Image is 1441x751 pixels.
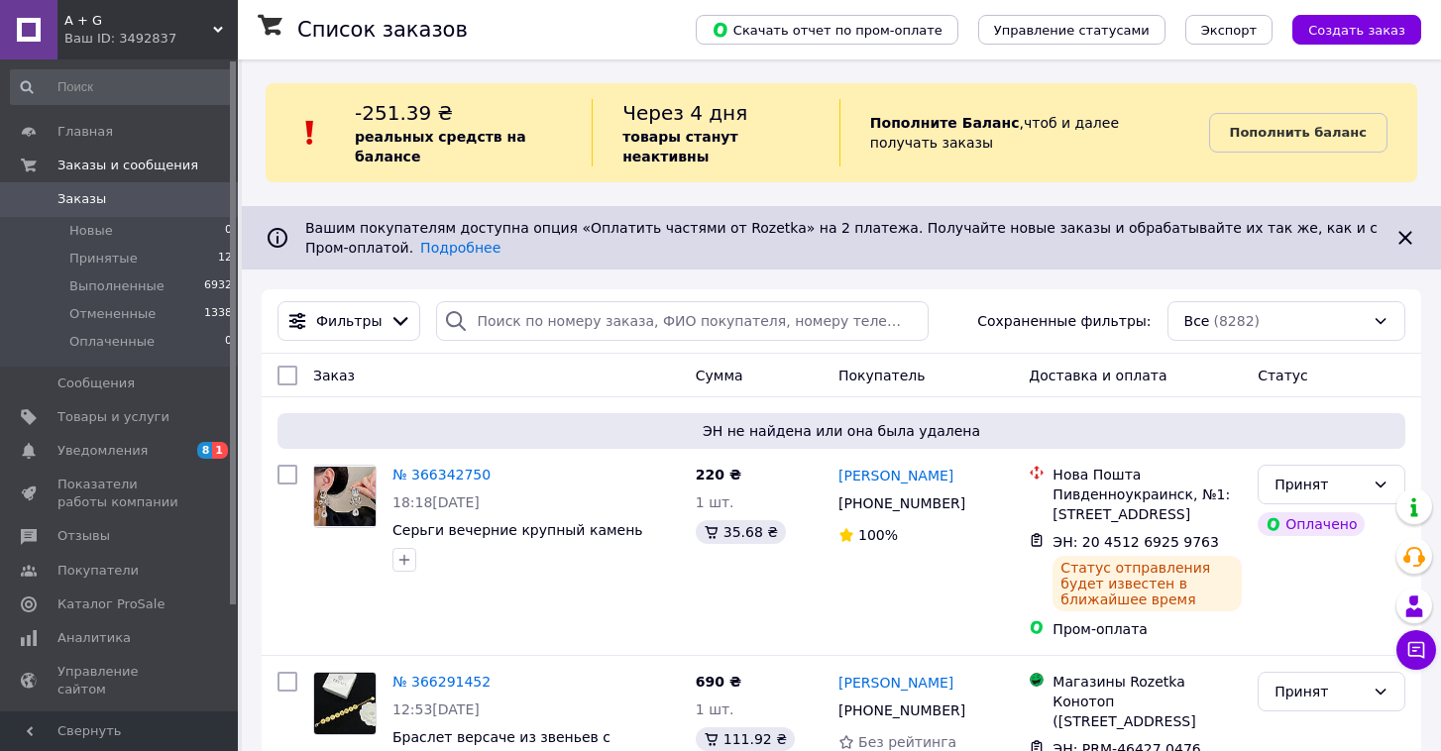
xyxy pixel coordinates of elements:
span: (8282) [1213,313,1260,329]
a: № 366342750 [392,467,491,483]
span: Выполненные [69,277,165,295]
a: Пополнить баланс [1209,113,1387,153]
button: Скачать отчет по пром-оплате [696,15,958,45]
span: Отзывы [57,527,110,545]
b: Пополнить баланс [1230,125,1367,140]
a: № 366291452 [392,674,491,690]
span: Сохраненные фильтры: [977,311,1151,331]
span: Статус [1258,368,1308,383]
span: 1 [212,442,228,459]
div: Принят [1275,474,1365,495]
div: 111.92 ₴ [696,727,795,751]
span: Создать заказ [1308,23,1405,38]
span: Все [1184,311,1210,331]
span: Заказ [313,368,355,383]
div: Статус отправления будет известен в ближайшее время [1053,556,1242,611]
span: Сообщения [57,375,135,392]
b: Пополните Баланс [870,115,1020,131]
span: Управление сайтом [57,663,183,698]
span: Отмененные [69,305,156,323]
span: Заказы [57,190,106,208]
span: Скачать отчет по пром-оплате [712,21,942,39]
button: Создать заказ [1292,15,1421,45]
span: Каталог ProSale [57,595,165,613]
span: Заказы и сообщения [57,157,198,174]
span: Принятые [69,250,138,268]
span: Управление статусами [994,23,1150,38]
a: Подробнее [420,240,500,256]
img: Фото товару [314,673,376,734]
span: 6932 [204,277,232,295]
span: A + G [64,12,213,30]
a: Фото товару [313,465,377,528]
div: [PHONE_NUMBER] [834,489,969,517]
a: Фото товару [313,672,377,735]
span: Оплаченные [69,333,155,351]
span: Фильтры [316,311,382,331]
span: 100% [858,527,898,543]
span: 0 [225,333,232,351]
h1: Список заказов [297,18,468,42]
div: Оплачено [1258,512,1365,536]
div: Нова Пошта [1053,465,1242,484]
span: Вашим покупателям доступна опция «Оплатить частями от Rozetka» на 2 платежа. Получайте новые зака... [305,220,1378,256]
span: Уведомления [57,442,148,460]
span: Показатели работы компании [57,476,183,511]
img: Фото товару [314,467,376,526]
span: 1 шт. [696,701,734,717]
input: Поиск [10,69,234,105]
span: Через 4 дня [622,101,747,125]
button: Чат с покупателем [1396,630,1436,670]
span: -251.39 ₴ [355,101,453,125]
span: ЭН не найдена или она была удалена [285,421,1397,441]
input: Поиск по номеру заказа, ФИО покупателя, номеру телефона, Email, номеру накладной [436,301,929,341]
span: 220 ₴ [696,467,741,483]
span: Покупатель [838,368,926,383]
span: 1 шт. [696,494,734,510]
a: Серьги вечерние крупный камень [392,522,643,538]
span: 0 [225,222,232,240]
div: 35.68 ₴ [696,520,786,544]
span: Экспорт [1201,23,1257,38]
span: 12:53[DATE] [392,701,480,717]
div: Пивденноукраинск, №1: [STREET_ADDRESS] [1053,484,1242,524]
span: Покупатели [57,562,139,580]
span: Доставка и оплата [1029,368,1166,383]
div: Принят [1275,681,1365,702]
span: Без рейтинга [858,734,956,750]
a: [PERSON_NAME] [838,466,953,485]
div: Пром-оплата [1053,619,1242,639]
div: Ваш ID: 3492837 [64,30,238,48]
b: реальных средств на балансе [355,129,526,164]
span: 12 [218,250,232,268]
div: Конотоп ([STREET_ADDRESS] [1053,692,1242,731]
span: 18:18[DATE] [392,494,480,510]
span: Сумма [696,368,743,383]
span: 8 [197,442,213,459]
span: 690 ₴ [696,674,741,690]
button: Управление статусами [978,15,1165,45]
b: товары станут неактивны [622,129,737,164]
a: Создать заказ [1273,21,1421,37]
span: ЭН: 20 4512 6925 9763 [1053,534,1219,550]
span: Аналитика [57,629,131,647]
span: 1338 [204,305,232,323]
span: Главная [57,123,113,141]
img: :exclamation: [295,118,325,148]
span: Товары и услуги [57,408,169,426]
button: Экспорт [1185,15,1273,45]
div: , чтоб и далее получать заказы [839,99,1209,166]
div: Магазины Rozetka [1053,672,1242,692]
div: [PHONE_NUMBER] [834,697,969,724]
span: Новые [69,222,113,240]
a: [PERSON_NAME] [838,673,953,693]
